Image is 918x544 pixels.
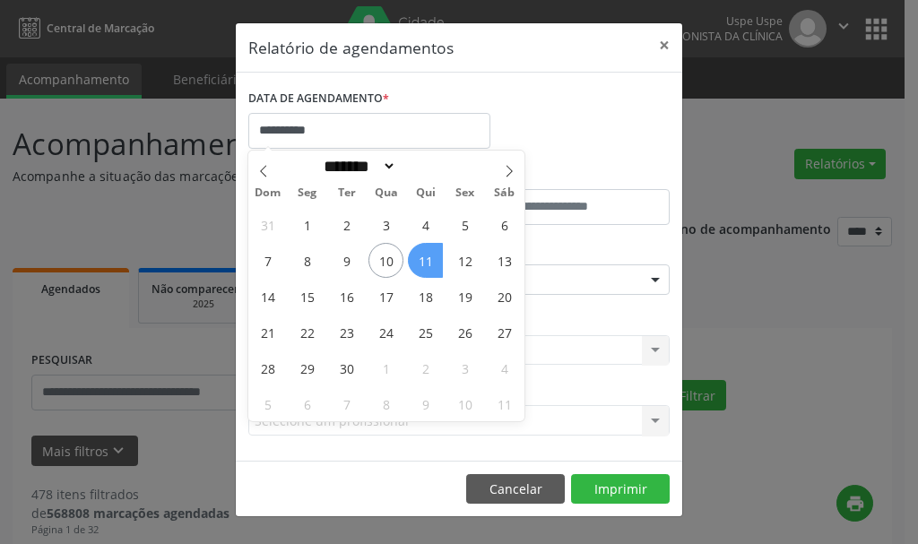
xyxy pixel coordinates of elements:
span: Setembro 18, 2025 [408,279,443,314]
span: Setembro 11, 2025 [408,243,443,278]
span: Setembro 8, 2025 [290,243,325,278]
button: Cancelar [466,474,565,505]
span: Outubro 6, 2025 [290,386,325,421]
span: Setembro 13, 2025 [487,243,522,278]
span: Setembro 21, 2025 [250,315,285,350]
span: Agosto 31, 2025 [250,207,285,242]
span: Setembro 2, 2025 [329,207,364,242]
span: Setembro 1, 2025 [290,207,325,242]
span: Setembro 16, 2025 [329,279,364,314]
span: Ter [327,187,367,199]
span: Setembro 20, 2025 [487,279,522,314]
span: Sex [446,187,485,199]
span: Setembro 29, 2025 [290,350,325,385]
span: Outubro 2, 2025 [408,350,443,385]
span: Seg [288,187,327,199]
span: Setembro 5, 2025 [447,207,482,242]
span: Setembro 14, 2025 [250,279,285,314]
button: Imprimir [571,474,670,505]
span: Setembro 7, 2025 [250,243,285,278]
span: Setembro 23, 2025 [329,315,364,350]
span: Setembro 24, 2025 [368,315,403,350]
label: DATA DE AGENDAMENTO [248,85,389,113]
span: Outubro 7, 2025 [329,386,364,421]
span: Setembro 6, 2025 [487,207,522,242]
span: Setembro 15, 2025 [290,279,325,314]
label: ATÉ [463,161,670,189]
span: Setembro 30, 2025 [329,350,364,385]
span: Outubro 9, 2025 [408,386,443,421]
span: Setembro 26, 2025 [447,315,482,350]
span: Setembro 10, 2025 [368,243,403,278]
span: Outubro 5, 2025 [250,386,285,421]
select: Month [317,157,396,176]
span: Outubro 1, 2025 [368,350,403,385]
input: Year [396,157,455,176]
span: Setembro 4, 2025 [408,207,443,242]
span: Qua [367,187,406,199]
span: Outubro 10, 2025 [447,386,482,421]
span: Dom [248,187,288,199]
span: Qui [406,187,446,199]
span: Setembro 3, 2025 [368,207,403,242]
span: Outubro 3, 2025 [447,350,482,385]
h5: Relatório de agendamentos [248,36,454,59]
span: Setembro 22, 2025 [290,315,325,350]
span: Outubro 11, 2025 [487,386,522,421]
span: Setembro 12, 2025 [447,243,482,278]
span: Outubro 4, 2025 [487,350,522,385]
span: Sáb [485,187,524,199]
span: Setembro 9, 2025 [329,243,364,278]
span: Setembro 27, 2025 [487,315,522,350]
span: Setembro 25, 2025 [408,315,443,350]
span: Setembro 28, 2025 [250,350,285,385]
span: Setembro 19, 2025 [447,279,482,314]
button: Close [646,23,682,67]
span: Outubro 8, 2025 [368,386,403,421]
span: Setembro 17, 2025 [368,279,403,314]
